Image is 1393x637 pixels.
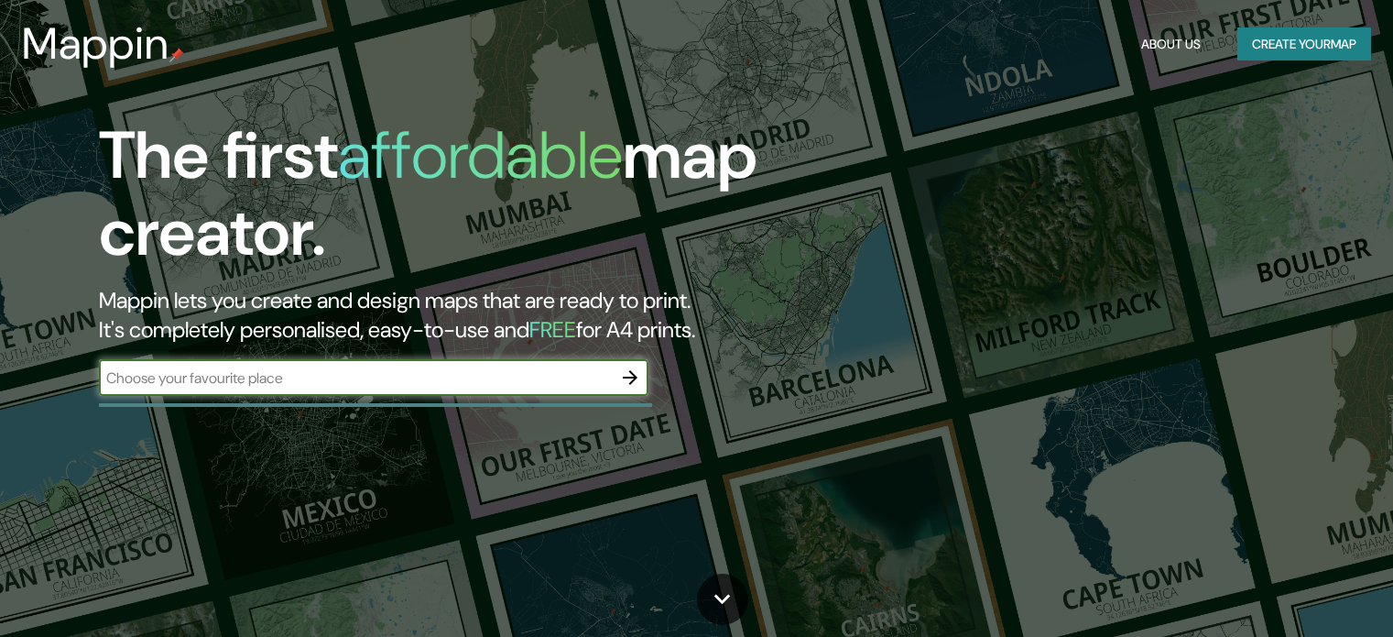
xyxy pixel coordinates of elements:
img: mappin-pin [169,48,184,62]
h5: FREE [529,315,576,344]
button: Create yourmap [1237,27,1371,61]
h1: The first map creator. [99,117,796,286]
h1: affordable [338,113,623,198]
h3: Mappin [22,18,169,70]
h2: Mappin lets you create and design maps that are ready to print. It's completely personalised, eas... [99,286,796,345]
input: Choose your favourite place [99,368,612,389]
button: About Us [1134,27,1208,61]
